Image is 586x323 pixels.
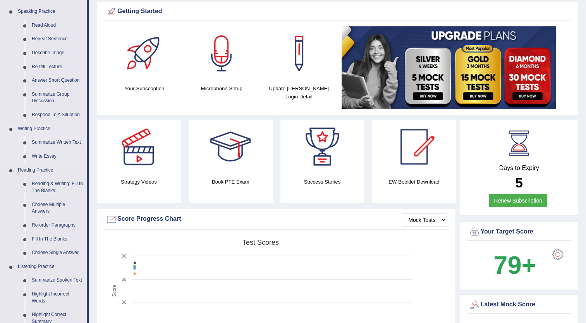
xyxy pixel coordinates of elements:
a: Summarize Group Discussion [28,88,87,108]
a: Reading & Writing: Fill In The Blanks [28,177,87,198]
a: Read Aloud [28,19,87,33]
a: Speaking Practice [14,5,87,19]
a: Choose Single Answer [28,246,87,260]
a: Re-tell Lecture [28,60,87,74]
text: 60 [122,277,126,282]
tspan: Score [112,285,117,297]
div: Your Target Score [469,226,569,238]
a: Summarize Written Text [28,136,87,149]
img: small5.jpg [342,26,556,109]
a: Re-order Paragraphs [28,218,87,232]
a: Writing Practice [14,122,87,136]
b: 5 [515,175,522,190]
h4: Update [PERSON_NAME] Login Detail [264,84,334,101]
h4: Strategy Videos [97,178,181,186]
a: Summarize Spoken Text [28,273,87,287]
a: Listening Practice [14,260,87,274]
h4: Your Subscription [110,84,179,93]
a: Highlight Incorrect Words [28,287,87,308]
a: Write Essay [28,149,87,163]
h4: Days to Expiry [469,165,569,172]
a: Describe Image [28,46,87,60]
div: Getting Started [106,6,569,17]
b: 79+ [493,251,536,279]
a: Respond To A Situation [28,108,87,122]
a: Reading Practice [14,163,87,177]
div: Latest Mock Score [469,299,569,311]
text: 30 [122,300,126,304]
a: Repeat Sentence [28,32,87,46]
div: Score Progress Chart [106,213,447,225]
h4: Microphone Setup [187,84,257,93]
a: Choose Multiple Answers [28,198,87,218]
h4: EW Booklet Download [372,178,456,186]
h4: Book PTE Exam [189,178,273,186]
text: 90 [122,254,126,258]
a: Answer Short Question [28,74,87,88]
tspan: Test scores [242,239,279,246]
h4: Success Stories [280,178,364,186]
a: Renew Subscription [489,194,547,207]
a: Fill In The Blanks [28,232,87,246]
